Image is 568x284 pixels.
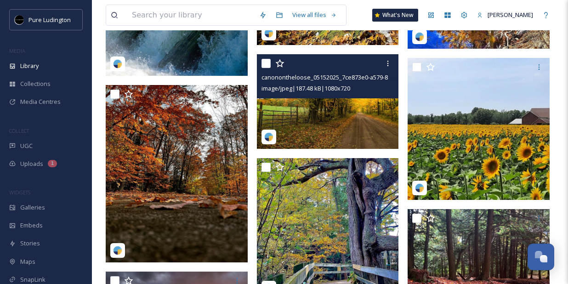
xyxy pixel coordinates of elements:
[372,9,418,22] a: What's New
[20,239,40,248] span: Stories
[20,257,35,266] span: Maps
[113,246,122,255] img: snapsea-logo.png
[20,142,33,150] span: UGC
[415,32,424,41] img: snapsea-logo.png
[20,97,61,106] span: Media Centres
[20,80,51,88] span: Collections
[9,189,30,196] span: WIDGETS
[113,59,122,68] img: snapsea-logo.png
[20,275,45,284] span: SnapLink
[472,6,538,24] a: [PERSON_NAME]
[15,15,24,24] img: pureludingtonF-2.png
[264,28,273,38] img: snapsea-logo.png
[261,73,464,81] span: canonontheloose_05152025_7ce873e0-a579-867b-bfd8-736c4de37e78.jpg
[264,132,273,142] img: snapsea-logo.png
[20,221,43,230] span: Embeds
[9,47,25,54] span: MEDIA
[415,183,424,193] img: snapsea-logo.png
[20,62,39,70] span: Library
[257,54,399,149] img: canonontheloose_05152025_7ce873e0-a579-867b-bfd8-736c4de37e78.jpg
[20,203,45,212] span: Galleries
[127,5,255,25] input: Search your library
[28,16,71,24] span: Pure Ludington
[488,11,533,19] span: [PERSON_NAME]
[528,244,554,270] button: Open Chat
[20,159,43,168] span: Uploads
[408,58,550,200] img: tammers62_05152025_33f25721-9cf2-3d9f-8fc9-b1473ca34156.jpg
[288,6,341,24] a: View all files
[106,85,248,262] img: meghoenie_04282025_17981603287709377.jpg
[48,160,57,167] div: 1
[9,127,29,134] span: COLLECT
[261,84,350,92] span: image/jpeg | 187.48 kB | 1080 x 720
